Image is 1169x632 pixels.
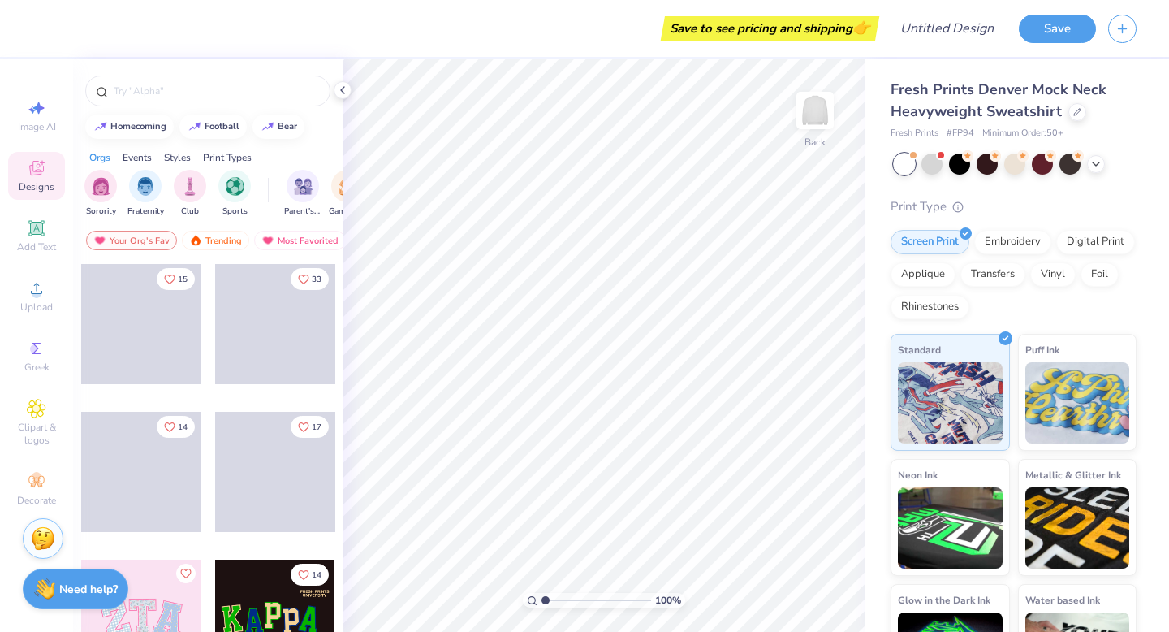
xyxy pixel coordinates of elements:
button: Save [1019,15,1096,43]
button: filter button [329,170,366,218]
div: filter for Sports [218,170,251,218]
input: Untitled Design [887,12,1007,45]
span: Designs [19,180,54,193]
button: filter button [174,170,206,218]
img: Metallic & Glitter Ink [1025,487,1130,569]
div: bear [278,122,297,131]
span: 33 [312,275,321,284]
input: Try "Alpha" [112,83,320,99]
img: most_fav.gif [261,235,274,246]
button: filter button [218,170,251,218]
span: Add Text [17,240,56,253]
span: Game Day [329,206,366,218]
img: Parent's Weekend Image [294,177,313,196]
span: Water based Ink [1025,591,1100,608]
div: Digital Print [1056,230,1135,254]
span: Fraternity [127,206,164,218]
div: Your Org's Fav [86,231,177,250]
img: most_fav.gif [93,235,106,246]
span: 👉 [852,18,870,37]
div: Most Favorited [254,231,346,250]
img: Puff Ink [1025,362,1130,444]
img: trend_line.gif [261,122,274,132]
button: football [179,115,247,139]
button: filter button [127,170,164,218]
span: Neon Ink [898,466,938,483]
span: Fresh Prints [891,127,938,141]
div: Trending [182,231,249,250]
div: Print Type [891,197,1137,216]
img: trend_line.gif [94,122,107,132]
div: Save to see pricing and shipping [665,16,875,41]
div: Rhinestones [891,295,969,319]
div: homecoming [110,122,166,131]
img: trend_line.gif [188,122,201,132]
button: Like [291,268,329,290]
img: Sports Image [226,177,244,196]
div: Transfers [960,262,1025,287]
span: Club [181,206,199,218]
img: Standard [898,362,1003,444]
div: Foil [1081,262,1119,287]
img: Fraternity Image [136,177,154,196]
span: Minimum Order: 50 + [982,127,1063,141]
img: Game Day Image [339,177,357,196]
div: football [205,122,239,131]
span: 17 [312,423,321,431]
div: Vinyl [1030,262,1076,287]
span: 100 % [655,593,681,608]
button: filter button [84,170,117,218]
span: Glow in the Dark Ink [898,591,990,608]
button: filter button [284,170,321,218]
img: Club Image [181,177,199,196]
div: Applique [891,262,955,287]
span: Parent's Weekend [284,206,321,218]
span: Image AI [18,120,56,133]
span: Metallic & Glitter Ink [1025,466,1121,483]
span: Fresh Prints Denver Mock Neck Heavyweight Sweatshirt [891,80,1106,121]
button: Like [291,416,329,438]
img: Neon Ink [898,487,1003,569]
div: Orgs [89,150,110,165]
div: Embroidery [974,230,1051,254]
div: Screen Print [891,230,969,254]
img: Back [799,94,831,127]
span: # FP94 [947,127,974,141]
img: Sorority Image [92,177,110,196]
div: filter for Parent's Weekend [284,170,321,218]
span: Puff Ink [1025,341,1059,358]
button: homecoming [85,115,174,139]
div: Back [804,135,826,149]
img: trending.gif [189,235,202,246]
span: 14 [312,571,321,579]
div: Print Types [203,150,252,165]
span: Standard [898,341,941,358]
div: Styles [164,150,191,165]
button: Like [291,564,329,586]
button: bear [252,115,304,139]
div: filter for Club [174,170,206,218]
div: filter for Fraternity [127,170,164,218]
span: Sports [222,206,248,218]
span: Sorority [86,206,116,218]
div: Events [123,150,152,165]
div: filter for Game Day [329,170,366,218]
div: filter for Sorority [84,170,117,218]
